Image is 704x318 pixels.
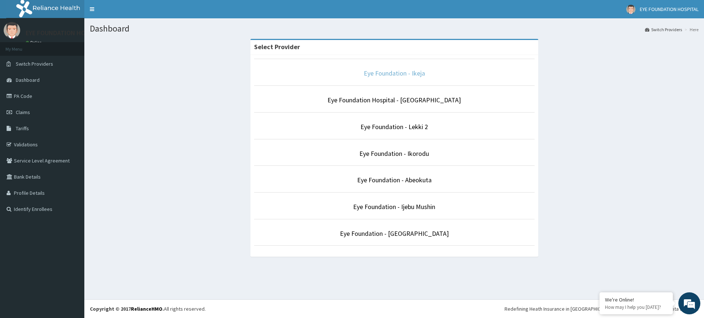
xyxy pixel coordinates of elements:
[26,30,105,36] p: EYE FOUNDATION HOSPITAL
[4,22,20,39] img: User Image
[131,306,162,312] a: RelianceHMO
[360,123,428,131] a: Eye Foundation - Lekki 2
[16,125,29,132] span: Tariffs
[26,40,43,45] a: Online
[505,305,698,312] div: Redefining Heath Insurance in [GEOGRAPHIC_DATA] using Telemedicine and Data Science!
[16,109,30,116] span: Claims
[359,149,429,158] a: Eye Foundation - Ikorodu
[645,26,682,33] a: Switch Providers
[364,69,425,77] a: Eye Foundation - Ikeja
[640,6,698,12] span: EYE FOUNDATION HOSPITAL
[90,306,164,312] strong: Copyright © 2017 .
[254,43,300,51] strong: Select Provider
[605,304,667,310] p: How may I help you today?
[327,96,461,104] a: Eye Foundation Hospital - [GEOGRAPHIC_DATA]
[357,176,432,184] a: Eye Foundation - Abeokuta
[90,24,698,33] h1: Dashboard
[626,5,635,14] img: User Image
[683,26,698,33] li: Here
[605,296,667,303] div: We're Online!
[353,202,435,211] a: Eye Foundation - Ijebu Mushin
[84,299,704,318] footer: All rights reserved.
[340,229,449,238] a: Eye Foundation - [GEOGRAPHIC_DATA]
[16,61,53,67] span: Switch Providers
[16,77,40,83] span: Dashboard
